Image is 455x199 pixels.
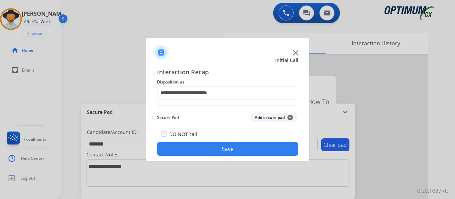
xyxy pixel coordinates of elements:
[157,142,298,156] button: Save
[157,113,179,122] span: Secure Pad
[287,115,293,120] span: +
[153,44,169,61] img: contactIcon
[157,67,298,78] span: Interaction Recap
[157,78,298,86] span: Disposition as
[251,113,297,122] button: Add secure pad+
[275,57,298,64] span: Initial Call
[417,187,448,195] p: 0.20.1027RC
[157,105,298,106] img: contact-recap-line.svg
[169,131,197,138] label: DO NOT call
